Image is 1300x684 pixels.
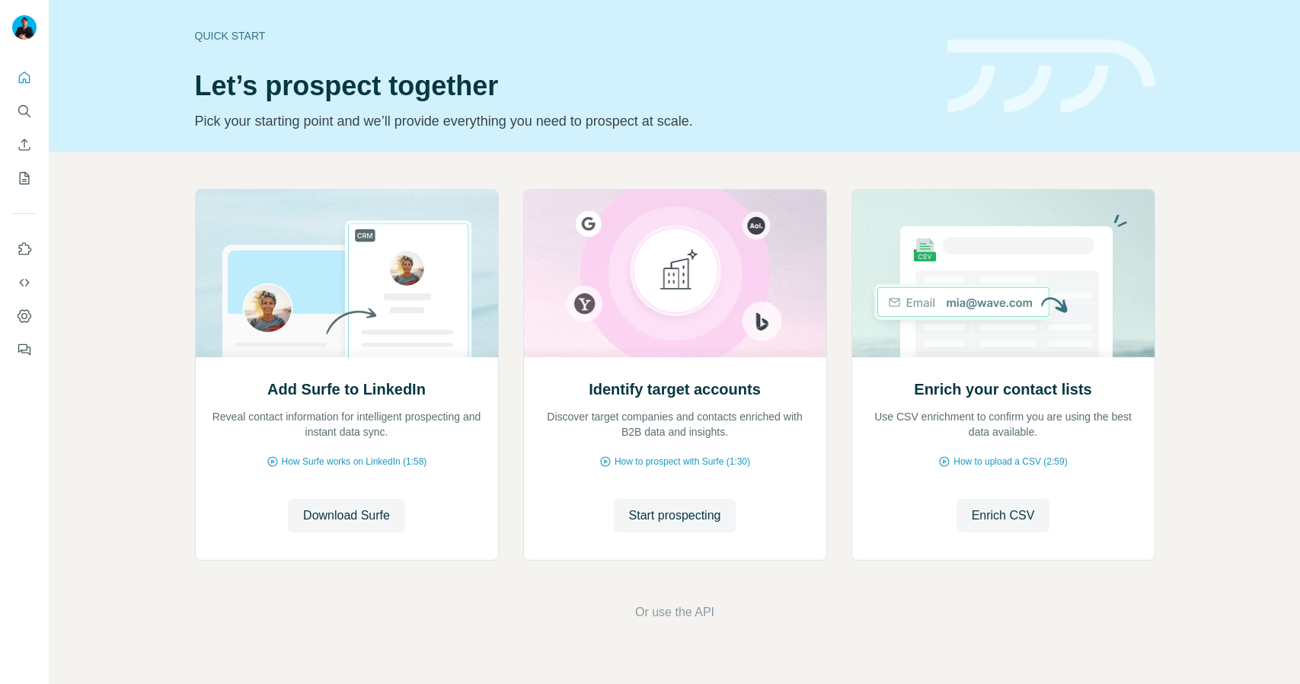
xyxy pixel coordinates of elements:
[957,499,1050,532] button: Enrich CSV
[539,409,811,439] p: Discover target companies and contacts enriched with B2B data and insights.
[953,455,1067,468] span: How to upload a CSV (2:59)
[195,110,929,132] p: Pick your starting point and we’ll provide everything you need to prospect at scale.
[195,190,499,357] img: Add Surfe to LinkedIn
[195,71,929,101] h1: Let’s prospect together
[12,336,37,363] button: Feedback
[589,379,761,400] h2: Identify target accounts
[195,28,929,43] div: Quick start
[614,499,736,532] button: Start prospecting
[282,455,427,468] span: How Surfe works on LinkedIn (1:58)
[947,40,1155,113] img: banner
[615,455,750,468] span: How to prospect with Surfe (1:30)
[211,409,483,439] p: Reveal contact information for intelligent prospecting and instant data sync.
[635,603,714,622] button: Or use the API
[12,165,37,192] button: My lists
[12,269,37,296] button: Use Surfe API
[851,190,1155,357] img: Enrich your contact lists
[288,499,405,532] button: Download Surfe
[12,64,37,91] button: Quick start
[629,507,721,525] span: Start prospecting
[303,507,390,525] span: Download Surfe
[267,379,426,400] h2: Add Surfe to LinkedIn
[914,379,1091,400] h2: Enrich your contact lists
[12,15,37,40] img: Avatar
[12,97,37,125] button: Search
[867,409,1139,439] p: Use CSV enrichment to confirm you are using the best data available.
[523,190,827,357] img: Identify target accounts
[972,507,1035,525] span: Enrich CSV
[12,302,37,330] button: Dashboard
[12,235,37,263] button: Use Surfe on LinkedIn
[12,131,37,158] button: Enrich CSV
